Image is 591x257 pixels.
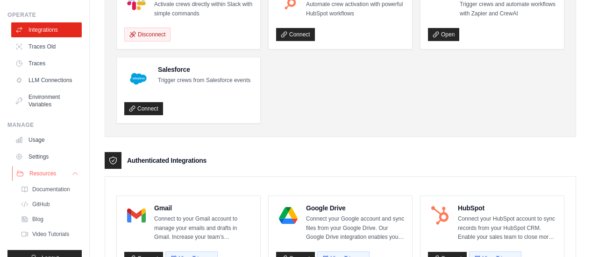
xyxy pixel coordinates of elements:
[32,186,70,193] span: Documentation
[17,228,82,241] a: Video Tutorials
[32,201,50,208] span: GitHub
[428,28,459,41] a: Open
[11,73,82,88] a: LLM Connections
[29,170,56,177] span: Resources
[11,90,82,112] a: Environment Variables
[17,213,82,226] a: Blog
[124,102,163,115] a: Connect
[431,206,449,225] img: HubSpot Logo
[306,215,405,242] p: Connect your Google account and sync files from your Google Drive. Our Google Drive integration e...
[11,149,82,164] a: Settings
[11,22,82,37] a: Integrations
[7,121,82,129] div: Manage
[32,230,69,238] span: Video Tutorials
[127,206,146,225] img: Gmail Logo
[276,28,315,41] a: Connect
[154,215,253,242] p: Connect to your Gmail account to manage your emails and drafts in Gmail. Increase your team’s pro...
[458,215,556,242] p: Connect your HubSpot account to sync records from your HubSpot CRM. Enable your sales team to clo...
[458,203,556,213] h4: HubSpot
[544,212,591,257] iframe: Chat Widget
[17,183,82,196] a: Documentation
[127,68,150,90] img: Salesforce Logo
[124,28,171,42] button: Disconnect
[306,203,405,213] h4: Google Drive
[11,56,82,71] a: Traces
[279,206,298,225] img: Google Drive Logo
[12,166,83,181] button: Resources
[127,156,206,165] h3: Authenticated Integrations
[154,203,253,213] h4: Gmail
[158,65,250,74] h4: Salesforce
[7,11,82,19] div: Operate
[11,132,82,147] a: Usage
[11,39,82,54] a: Traces Old
[17,198,82,211] a: GitHub
[32,215,43,223] span: Blog
[158,76,250,85] p: Trigger crews from Salesforce events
